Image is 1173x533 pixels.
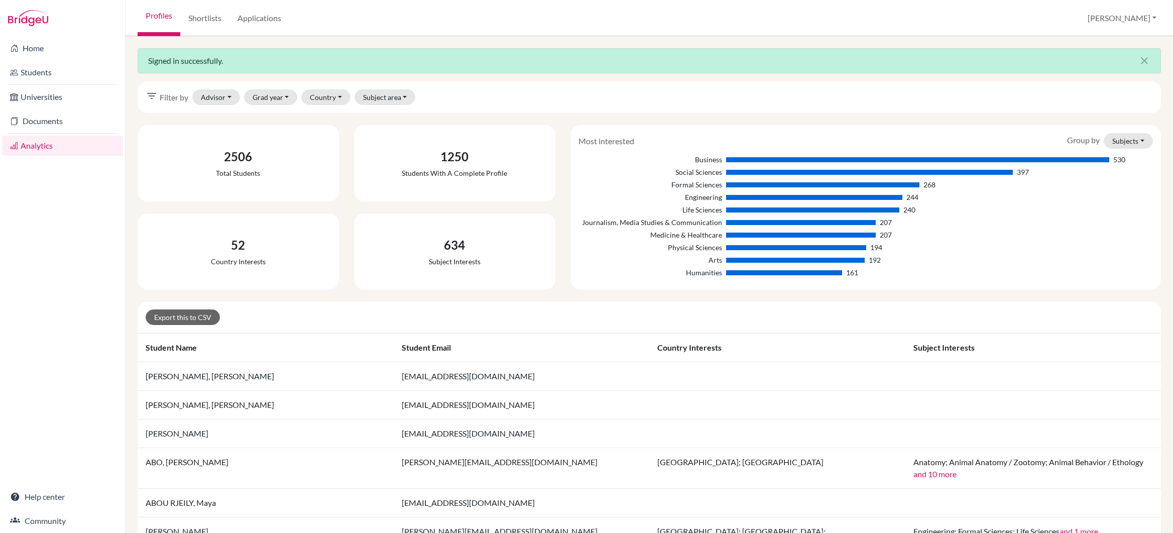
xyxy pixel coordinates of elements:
button: Subjects [1104,133,1153,149]
div: Social Sciences [578,167,722,177]
div: Subject interests [429,256,481,267]
div: 192 [869,255,881,265]
img: Bridge-U [8,10,48,26]
div: Life Sciences [578,204,722,215]
div: 240 [903,204,915,215]
div: Formal Sciences [578,179,722,190]
i: filter_list [146,90,158,102]
div: 244 [906,192,918,202]
i: close [1138,55,1150,67]
div: 207 [880,217,892,228]
button: Country [301,89,350,105]
div: Engineering [578,192,722,202]
div: Humanities [578,267,722,278]
td: [PERSON_NAME], [PERSON_NAME] [138,391,394,419]
td: ABO, [PERSON_NAME] [138,448,394,489]
a: Universities [2,87,123,107]
th: Student email [394,334,650,362]
div: Most interested [571,135,642,147]
td: [EMAIL_ADDRESS][DOMAIN_NAME] [394,489,650,517]
a: Help center [2,487,123,507]
th: Student name [138,334,394,362]
div: 268 [923,179,935,190]
td: [EMAIL_ADDRESS][DOMAIN_NAME] [394,391,650,419]
div: 161 [846,267,858,278]
button: Close [1128,49,1160,73]
a: Community [2,511,123,531]
th: Country interests [649,334,905,362]
div: Physical Sciences [578,242,722,253]
td: [PERSON_NAME][EMAIL_ADDRESS][DOMAIN_NAME] [394,448,650,489]
td: [PERSON_NAME] [138,419,394,448]
div: Signed in successfully. [138,48,1161,73]
div: Journalism, Media Studies & Communication [578,217,722,228]
button: Advisor [192,89,240,105]
span: Filter by [160,91,188,103]
a: Home [2,38,123,58]
div: 207 [880,230,892,240]
div: 634 [429,236,481,254]
button: and 10 more [913,468,957,480]
div: Arts [578,255,722,265]
div: 52 [211,236,266,254]
div: Group by [1060,133,1160,149]
div: 530 [1113,154,1125,165]
div: Total students [216,168,260,178]
td: [EMAIL_ADDRESS][DOMAIN_NAME] [394,362,650,391]
a: Students [2,62,123,82]
div: Country interests [211,256,266,267]
td: [PERSON_NAME], [PERSON_NAME] [138,362,394,391]
td: [EMAIL_ADDRESS][DOMAIN_NAME] [394,419,650,448]
button: Subject area [355,89,416,105]
td: ABOU RJEILY, Maya [138,489,394,517]
a: Documents [2,111,123,131]
div: 194 [870,242,882,253]
button: Grad year [244,89,298,105]
a: Export this to CSV [146,309,220,325]
th: Subject interests [905,334,1161,362]
div: 1250 [402,148,507,166]
td: Anatomy; Animal Anatomy / Zootomy; Animal Behavior / Ethology [905,448,1161,489]
td: [GEOGRAPHIC_DATA]; [GEOGRAPHIC_DATA] [649,448,905,489]
button: [PERSON_NAME] [1083,9,1161,28]
div: Business [578,154,722,165]
div: 2506 [216,148,260,166]
div: Medicine & Healthcare [578,230,722,240]
div: 397 [1017,167,1029,177]
div: Students with a complete profile [402,168,507,178]
a: Analytics [2,136,123,156]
